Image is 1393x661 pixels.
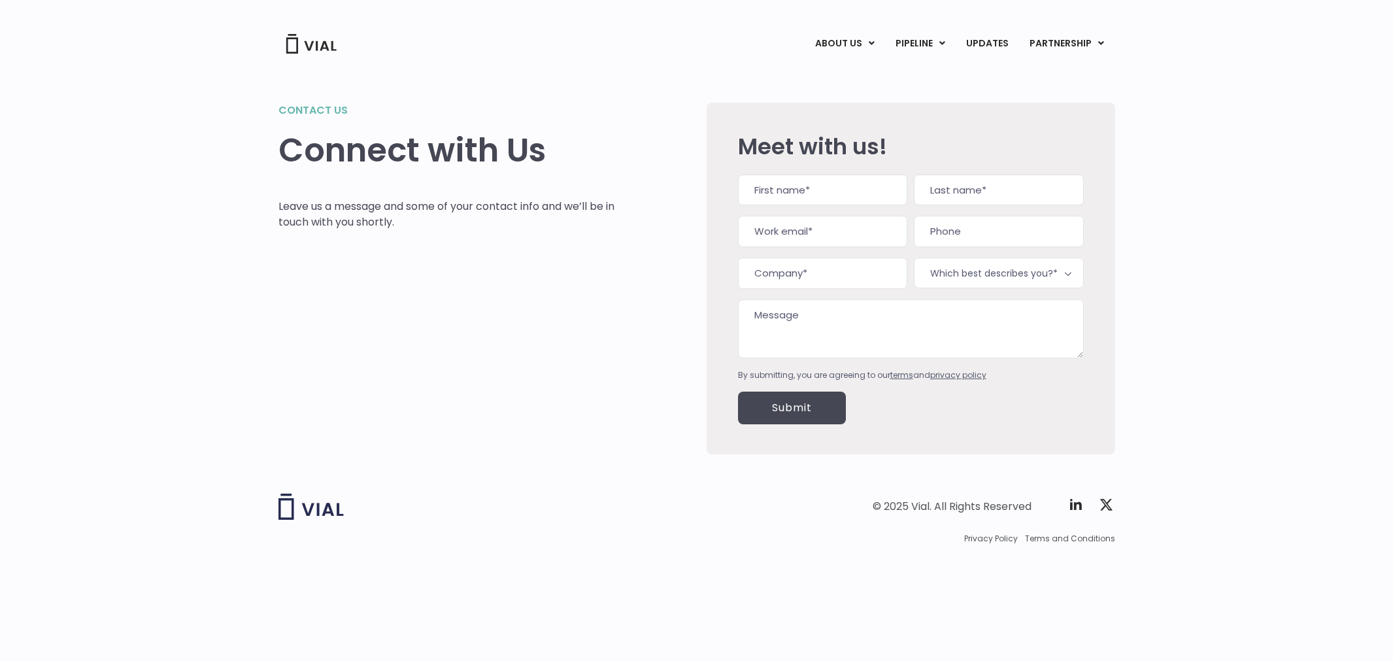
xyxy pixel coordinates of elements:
[956,33,1018,55] a: UPDATES
[278,103,615,118] h2: Contact us
[738,134,1084,159] h2: Meet with us!
[885,33,955,55] a: PIPELINEMenu Toggle
[914,216,1083,247] input: Phone
[738,175,907,206] input: First name*
[1019,33,1115,55] a: PARTNERSHIPMenu Toggle
[890,369,913,381] a: terms
[738,258,907,289] input: Company*
[930,369,986,381] a: privacy policy
[914,258,1083,288] span: Which best describes you?*
[738,392,846,424] input: Submit
[278,199,615,230] p: Leave us a message and some of your contact info and we’ll be in touch with you shortly.
[873,500,1032,514] div: © 2025 Vial. All Rights Reserved
[964,533,1018,545] a: Privacy Policy
[738,216,907,247] input: Work email*
[738,369,1084,381] div: By submitting, you are agreeing to our and
[278,131,615,169] h1: Connect with Us
[285,34,337,54] img: Vial Logo
[914,175,1083,206] input: Last name*
[278,494,344,520] img: Vial logo wih "Vial" spelled out
[805,33,884,55] a: ABOUT USMenu Toggle
[1025,533,1115,545] a: Terms and Conditions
